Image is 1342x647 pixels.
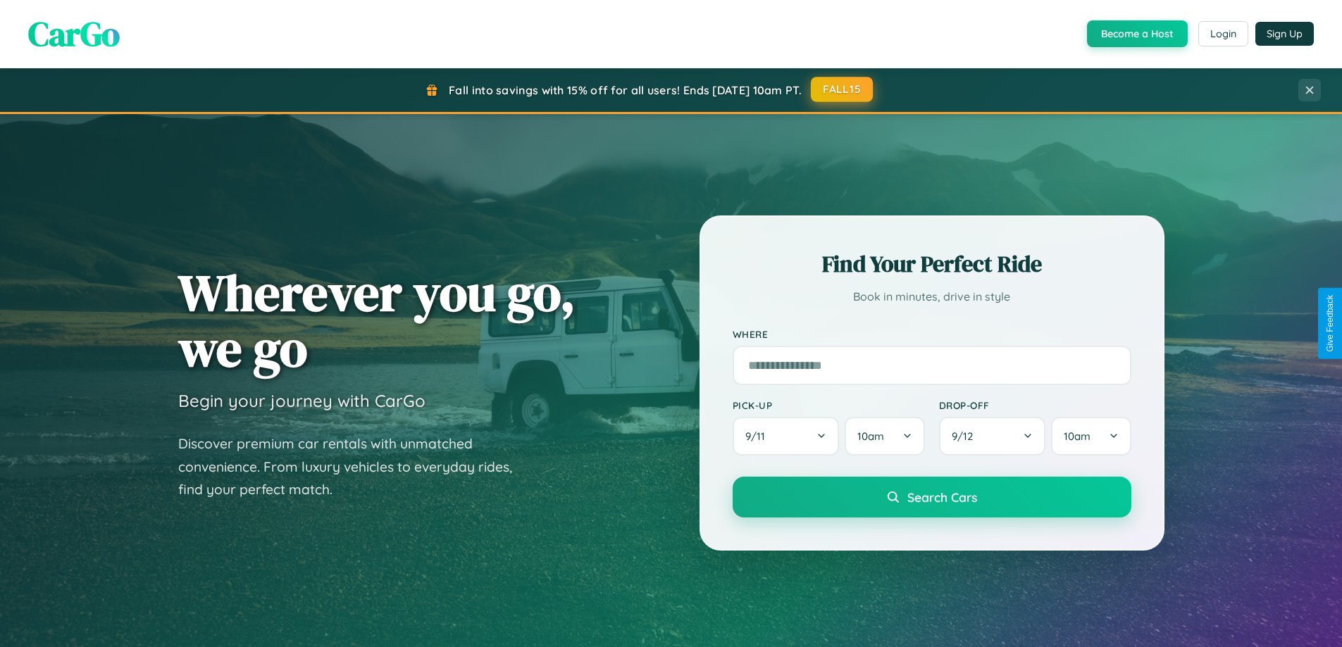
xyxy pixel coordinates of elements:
p: Book in minutes, drive in style [733,287,1131,307]
span: 9 / 12 [952,429,980,443]
span: Fall into savings with 15% off for all users! Ends [DATE] 10am PT. [449,83,802,97]
label: Pick-up [733,399,925,411]
button: Search Cars [733,477,1131,517]
button: 10am [1051,417,1131,456]
span: CarGo [28,11,120,57]
button: FALL15 [811,77,873,102]
button: Sign Up [1255,22,1314,46]
span: 10am [1064,429,1091,443]
h2: Find Your Perfect Ride [733,249,1131,279]
p: Discover premium car rentals with unmatched convenience. From luxury vehicles to everyday rides, ... [178,432,530,501]
button: 9/11 [733,417,840,456]
button: 10am [845,417,924,456]
label: Drop-off [939,399,1131,411]
button: Login [1198,21,1248,46]
span: Search Cars [907,489,977,505]
button: Become a Host [1087,20,1188,47]
span: 10am [857,429,884,443]
h1: Wherever you go, we go [178,265,576,376]
div: Give Feedback [1325,295,1335,352]
label: Where [733,328,1131,340]
h3: Begin your journey with CarGo [178,390,425,411]
button: 9/12 [939,417,1046,456]
span: 9 / 11 [745,429,772,443]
